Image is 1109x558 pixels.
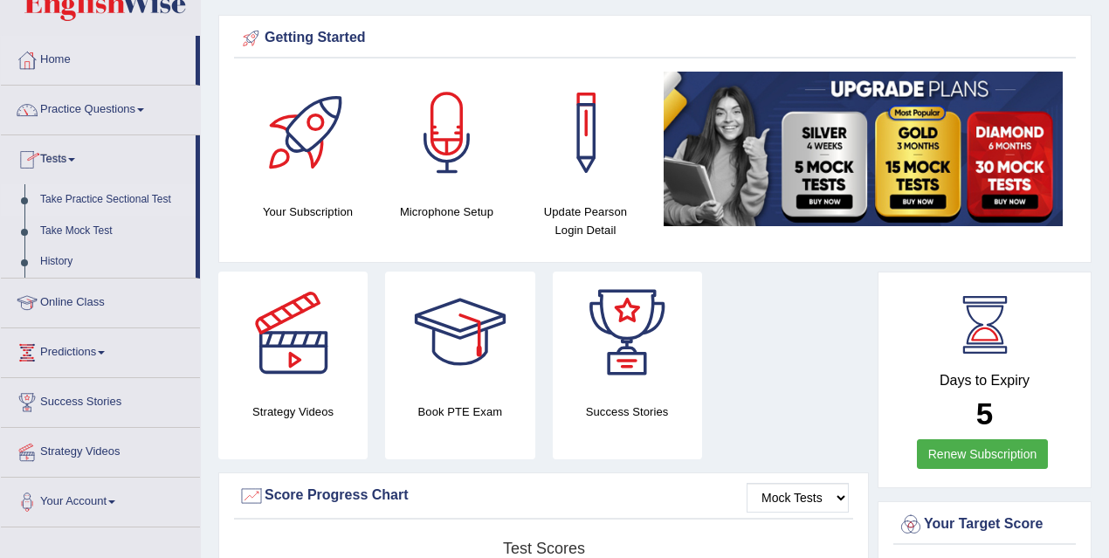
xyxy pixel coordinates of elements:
h4: Book PTE Exam [385,403,534,421]
a: History [32,246,196,278]
a: Success Stories [1,378,200,422]
a: Practice Questions [1,86,200,129]
tspan: Test scores [503,540,585,557]
a: Take Mock Test [32,216,196,247]
a: Online Class [1,279,200,322]
a: Take Practice Sectional Test [32,184,196,216]
a: Renew Subscription [917,439,1049,469]
b: 5 [976,396,993,431]
div: Your Target Score [898,512,1071,538]
h4: Your Subscription [247,203,369,221]
img: small5.jpg [664,72,1063,226]
h4: Success Stories [553,403,702,421]
a: Home [1,36,196,79]
h4: Update Pearson Login Detail [525,203,646,239]
h4: Microphone Setup [386,203,507,221]
a: Predictions [1,328,200,372]
h4: Days to Expiry [898,373,1071,389]
div: Getting Started [238,25,1071,52]
a: Strategy Videos [1,428,200,472]
div: Score Progress Chart [238,483,849,509]
a: Tests [1,135,196,179]
h4: Strategy Videos [218,403,368,421]
a: Your Account [1,478,200,521]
